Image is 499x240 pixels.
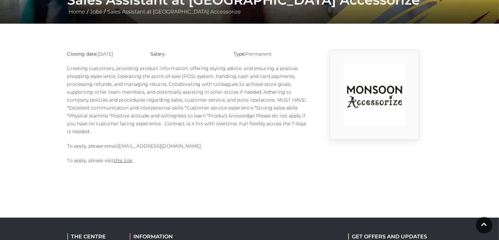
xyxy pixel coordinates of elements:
img: rtuC_1630740947_no1Y.jpg [343,63,406,126]
p: Greeting customers, providing product information, offering styling advice, and ensuring a positi... [67,64,307,135]
h2: THE CENTRE [67,233,120,240]
strong: Type: [234,51,245,57]
p: To apply, please email . [67,142,307,150]
h2: GET OFFERS AND UPDATES [348,233,427,240]
a: this link [114,157,132,163]
h2: INFORMATION [130,233,214,240]
p: [DATE] [67,50,141,58]
a: [EMAIL_ADDRESS][DOMAIN_NAME] [117,143,201,149]
strong: Closing date: [67,51,98,57]
strong: Salary: [150,51,166,57]
a: Sales Assistant at [GEOGRAPHIC_DATA] Accessorize [106,9,243,15]
a: Jobs [89,9,104,15]
a: Home [67,9,87,15]
p: To apply, please visit . [67,156,307,164]
p: Permanent [234,50,307,58]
